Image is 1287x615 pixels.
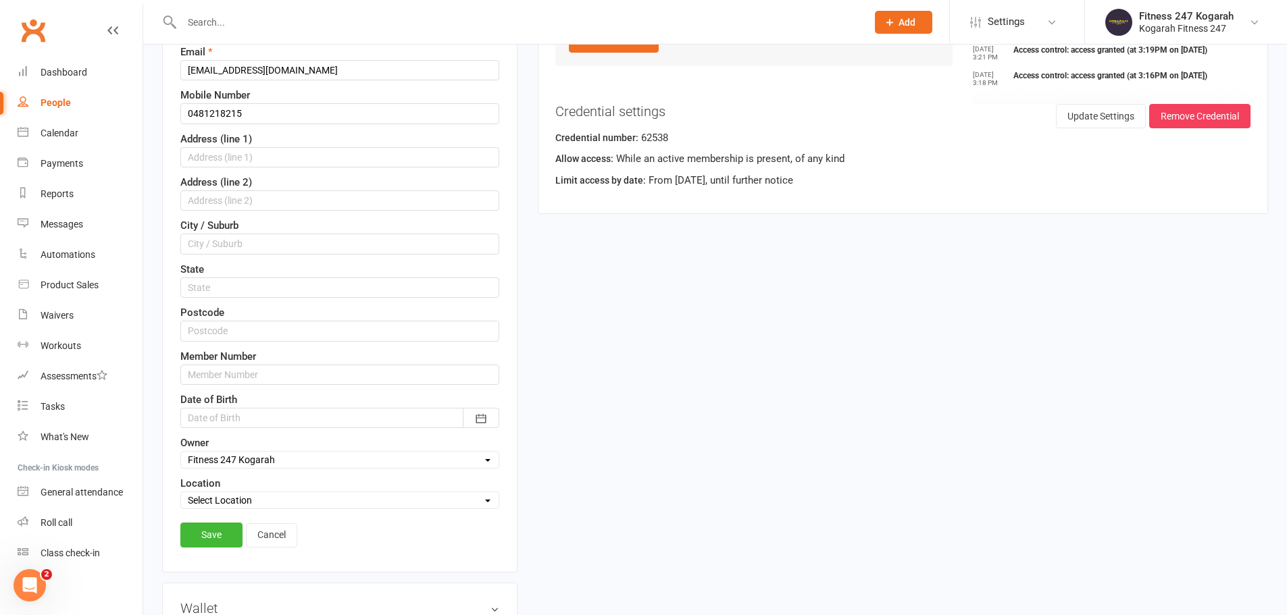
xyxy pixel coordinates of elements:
a: Clubworx [16,14,50,47]
label: Date of Birth [180,392,237,408]
span: Settings [988,7,1025,37]
a: Messages [18,209,143,240]
div: Tasks [41,401,65,412]
a: Calendar [18,118,143,149]
label: State [180,261,204,277]
a: Payments [18,149,143,179]
div: Calendar [41,128,78,138]
label: Email [180,44,213,60]
div: 62538 [555,130,1251,151]
div: Roll call [41,517,72,528]
div: Workouts [41,340,81,351]
a: Class kiosk mode [18,538,143,568]
iframe: Intercom live chat [14,569,46,601]
div: Messages [41,219,83,230]
a: What's New [18,422,143,452]
label: Allow access: [555,151,613,166]
div: Class check-in [41,547,100,558]
a: Product Sales [18,270,143,300]
a: Waivers [18,300,143,331]
a: General attendance kiosk mode [18,477,143,508]
input: Email [180,60,499,80]
a: Tasks [18,392,143,422]
input: Member Number [180,365,499,385]
label: Location [180,475,220,491]
a: Assessments [18,361,143,392]
img: thumb_image1749097489.png [1105,9,1132,36]
div: Payments [41,158,83,169]
a: Cancel [246,523,297,547]
a: Roll call [18,508,143,538]
label: Address (line 1) [180,131,252,147]
div: Kogarah Fitness 247 [1139,22,1234,34]
div: Automations [41,249,95,260]
div: Fitness 247 Kogarah [1139,10,1234,22]
span: 2 [41,569,52,580]
label: Limit access by date: [555,173,646,188]
label: Member Number [180,348,256,365]
div: While an active membership is present, of any kind [555,151,1251,171]
input: Address (line 1) [180,147,499,167]
div: Reports [41,188,74,199]
button: Update Settings [1056,104,1146,128]
label: Owner [180,435,209,451]
div: What's New [41,431,89,442]
div: Dashboard [41,67,87,78]
li: Access control: access granted (at 3:16PM on [DATE]) [973,71,1251,90]
div: Waivers [41,310,74,321]
time: [DATE] 3:18 PM [973,71,1007,87]
h3: Credential settings [555,104,1251,119]
label: Credential number: [555,130,638,145]
input: Address (line 2) [180,190,499,211]
label: Postcode [180,304,224,321]
button: Add [875,11,932,34]
input: Search... [178,13,857,32]
div: From [DATE], until further notice [555,172,1251,193]
div: General attendance [41,487,123,498]
label: Mobile Number [180,87,250,103]
a: Automations [18,240,143,270]
li: Access control: access granted (at 3:19PM on [DATE]) [973,45,1251,64]
a: People [18,88,143,118]
div: Assessments [41,371,107,381]
input: Postcode [180,321,499,341]
a: Save [180,523,243,547]
span: Add [899,17,915,28]
label: Address (line 2) [180,174,252,190]
div: Product Sales [41,279,99,290]
div: People [41,97,71,108]
time: [DATE] 3:21 PM [973,45,1007,61]
a: Reports [18,179,143,209]
input: City / Suburb [180,234,499,254]
label: City / Suburb [180,217,238,234]
a: Dashboard [18,57,143,88]
input: Mobile Number [180,103,499,124]
a: Workouts [18,331,143,361]
button: Remove Credential [1149,104,1251,128]
input: State [180,277,499,298]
